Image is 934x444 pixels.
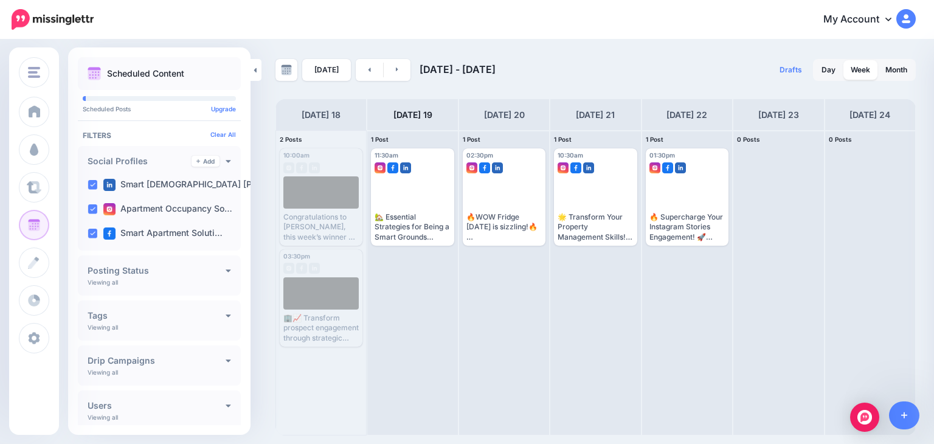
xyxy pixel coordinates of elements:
span: 1 Post [554,136,572,143]
h4: [DATE] 20 [484,108,525,122]
div: 🌟 Transform Your Property Management Skills! 🏢💼 Unlock your potential with our specialized online... [558,212,633,242]
a: Day [814,60,843,80]
label: Smart Apartment Soluti… [103,227,223,240]
label: Apartment Occupancy So… [103,203,232,215]
h4: Drip Campaigns [88,356,226,365]
p: Viewing all [88,369,118,376]
h4: Filters [83,131,236,140]
span: Drafts [780,66,802,74]
span: 02:30pm [466,151,493,159]
img: instagram-grey-square.png [283,162,294,173]
span: 0 Posts [737,136,760,143]
p: Viewing all [88,279,118,286]
img: linkedin-grey-square.png [309,263,320,274]
img: menu.png [28,67,40,78]
div: Congratulations to [PERSON_NAME], this week’s winner of the Smart Staffer Award! 🏆 We appreciate ... [283,212,359,242]
div: 🏡 Essential Strategies for Being a Smart Grounds Keeper in Property Management 🌿 Master your grou... [375,212,450,242]
span: 10:30am [558,151,583,159]
img: instagram-square.png [649,162,660,173]
span: 1 Post [646,136,663,143]
img: Missinglettr [12,9,94,30]
img: linkedin-square.png [103,179,116,191]
h4: [DATE] 24 [849,108,890,122]
span: 1 Post [371,136,389,143]
a: [DATE] [302,59,351,81]
img: facebook-square.png [103,227,116,240]
span: 2 Posts [280,136,302,143]
img: instagram-square.png [466,162,477,173]
span: 10:00am [283,151,310,159]
h4: Users [88,401,226,410]
span: 1 Post [463,136,480,143]
img: facebook-square.png [387,162,398,173]
span: 03:30pm [283,252,310,260]
p: Viewing all [88,414,118,421]
a: Add [192,156,220,167]
a: Month [878,60,915,80]
img: instagram-square.png [558,162,569,173]
img: facebook-square.png [479,162,490,173]
img: instagram-square.png [103,203,116,215]
img: linkedin-square.png [583,162,594,173]
p: Scheduled Posts [83,106,236,112]
p: Scheduled Content [107,69,184,78]
div: 🏢📈 Transform prospect engagement through strategic follow-up techniques! Our expert guide explore... [283,313,359,343]
h4: [DATE] 23 [758,108,799,122]
label: Smart [DEMOGRAPHIC_DATA] [PERSON_NAME]… [103,179,321,191]
img: facebook-square.png [570,162,581,173]
span: 11:30am [375,151,398,159]
img: calendar-grey-darker.png [281,64,292,75]
h4: [DATE] 18 [302,108,341,122]
div: 🔥 Supercharge Your Instagram Stories Engagement! 🚀 Master these simple steps for maximum impact: ... [649,212,725,242]
img: linkedin-square.png [400,162,411,173]
div: Open Intercom Messenger [850,403,879,432]
img: linkedin-square.png [492,162,503,173]
img: facebook-square.png [662,162,673,173]
img: instagram-square.png [375,162,386,173]
h4: [DATE] 22 [666,108,707,122]
a: My Account [811,5,916,35]
a: Clear All [210,131,236,138]
h4: Social Profiles [88,157,192,165]
h4: [DATE] 21 [576,108,615,122]
img: facebook-grey-square.png [296,162,307,173]
img: instagram-grey-square.png [283,263,294,274]
h4: [DATE] 19 [393,108,432,122]
h4: Posting Status [88,266,226,275]
a: Week [843,60,877,80]
h4: Tags [88,311,226,320]
img: facebook-grey-square.png [296,263,307,274]
span: 0 Posts [829,136,852,143]
a: Upgrade [211,105,236,113]
p: Viewing all [88,324,118,331]
span: 01:30pm [649,151,675,159]
span: [DATE] - [DATE] [420,63,496,75]
a: Drafts [772,59,809,81]
img: linkedin-square.png [675,162,686,173]
img: linkedin-grey-square.png [309,162,320,173]
div: 🔥WOW Fridge [DATE] is sizzling!🔥 We're cruising through model units with jaw-dropping stocked fri... [466,212,542,242]
img: calendar.png [88,67,101,80]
